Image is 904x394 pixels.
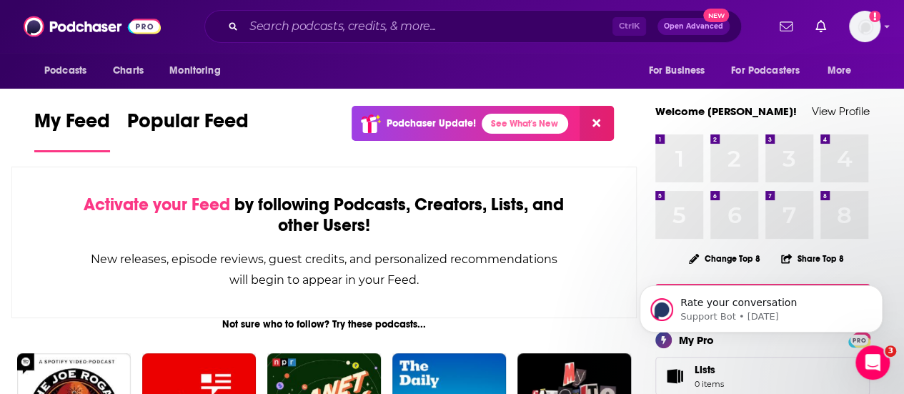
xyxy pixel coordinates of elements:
[24,13,161,40] img: Podchaser - Follow, Share and Rate Podcasts
[855,345,890,380] iframe: Intercom live chat
[84,249,565,290] div: New releases, episode reviews, guest credits, and personalized recommendations will begin to appe...
[810,14,832,39] a: Show notifications dropdown
[34,109,110,152] a: My Feed
[695,379,724,389] span: 0 items
[828,61,852,81] span: More
[849,11,880,42] button: Show profile menu
[664,23,723,30] span: Open Advanced
[44,61,86,81] span: Podcasts
[680,250,769,267] button: Change Top 8
[818,57,870,84] button: open menu
[34,57,105,84] button: open menu
[703,9,729,22] span: New
[731,61,800,81] span: For Podcasters
[655,104,797,118] a: Welcome [PERSON_NAME]!
[648,61,705,81] span: For Business
[774,14,798,39] a: Show notifications dropdown
[885,345,896,357] span: 3
[34,109,110,142] span: My Feed
[780,245,845,272] button: Share Top 8
[127,109,249,152] a: Popular Feed
[84,194,230,215] span: Activate your Feed
[849,11,880,42] span: Logged in as eva.kerins
[849,11,880,42] img: User Profile
[660,366,689,386] span: Lists
[812,104,870,118] a: View Profile
[159,57,239,84] button: open menu
[612,17,646,36] span: Ctrl K
[113,61,144,81] span: Charts
[244,15,612,38] input: Search podcasts, credits, & more...
[127,109,249,142] span: Popular Feed
[722,57,820,84] button: open menu
[638,57,722,84] button: open menu
[482,114,568,134] a: See What's New
[387,117,476,129] p: Podchaser Update!
[695,363,715,376] span: Lists
[695,363,724,376] span: Lists
[169,61,220,81] span: Monitoring
[104,57,152,84] a: Charts
[11,318,637,330] div: Not sure who to follow? Try these podcasts...
[618,255,904,355] iframe: Intercom notifications message
[869,11,880,22] svg: Add a profile image
[84,194,565,236] div: by following Podcasts, Creators, Lists, and other Users!
[204,10,742,43] div: Search podcasts, credits, & more...
[657,18,730,35] button: Open AdvancedNew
